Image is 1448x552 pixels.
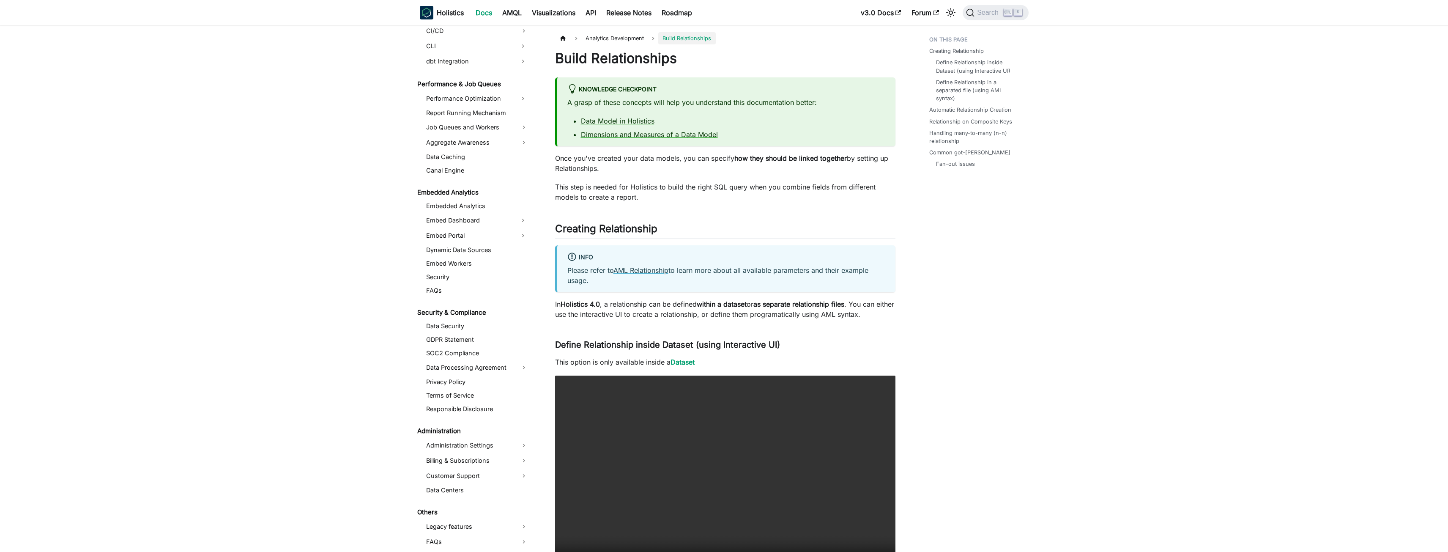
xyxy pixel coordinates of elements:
[424,403,531,415] a: Responsible Disclosure
[424,92,515,105] a: Performance Optimization
[658,32,715,44] span: Build Relationships
[437,8,464,18] b: Holistics
[929,47,984,55] a: Creating Relationship
[657,6,697,19] a: Roadmap
[424,361,531,374] a: Data Processing Agreement
[420,6,464,19] a: HolisticsHolistics
[415,187,531,198] a: Embedded Analytics
[580,6,601,19] a: API
[424,214,515,227] a: Embed Dashboard
[856,6,906,19] a: v3.0 Docs
[944,6,958,19] button: Switch between dark and light mode (currently light mode)
[415,506,531,518] a: Others
[424,165,531,176] a: Canal Engine
[424,285,531,297] a: FAQs
[929,129,1024,145] a: Handling many-to-many (n-n) relationship
[424,121,531,134] a: Job Queues and Workers
[424,200,531,212] a: Embedded Analytics
[936,160,975,168] a: Fan-out issues
[555,32,895,44] nav: Breadcrumbs
[424,229,515,242] a: Embed Portal
[424,439,531,452] a: Administration Settings
[515,229,531,242] button: Expand sidebar category 'Embed Portal'
[936,78,1020,103] a: Define Relationship in a separated file (using AML syntax)
[424,334,531,346] a: GDPR Statement
[424,258,531,269] a: Embed Workers
[424,244,531,256] a: Dynamic Data Sources
[555,153,895,173] p: Once you've created your data models, you can specify by setting up Relationships.
[515,214,531,227] button: Expand sidebar category 'Embed Dashboard'
[581,32,648,44] span: Analytics Development
[424,136,531,149] a: Aggregate Awareness
[420,6,433,19] img: Holistics
[424,24,531,38] a: CI/CD
[601,6,657,19] a: Release Notes
[929,148,1010,157] a: Common got-[PERSON_NAME]
[906,6,944,19] a: Forum
[567,97,885,107] p: A grasp of these concepts will help you understand this documentation better:
[471,6,497,19] a: Docs
[424,376,531,388] a: Privacy Policy
[424,55,515,68] a: dbt Integration
[415,78,531,90] a: Performance & Job Queues
[415,425,531,437] a: Administration
[929,118,1012,126] a: Relationship on Composite Keys
[671,358,695,366] a: Dataset
[555,182,895,202] p: This step is needed for Holistics to build the right SQL query when you combine fields from diffe...
[555,299,895,319] p: In , a relationship can be defined or . You can either use the interactive UI to create a relatio...
[424,484,531,496] a: Data Centers
[424,469,531,483] a: Customer Support
[929,106,1011,114] a: Automatic Relationship Creation
[424,347,531,359] a: SOC2 Compliance
[567,265,885,286] p: Please refer to to learn more about all available parameters and their example usage.
[581,130,718,139] a: Dimensions and Measures of a Data Model
[424,390,531,401] a: Terms of Service
[424,520,531,533] a: Legacy features
[697,300,747,308] strong: within a dataset
[424,39,515,53] a: CLI
[555,32,571,44] a: Home page
[411,25,538,552] nav: Docs sidebar
[734,154,847,162] strong: how they should be linked together
[613,266,668,275] a: AML Relationship
[555,340,895,350] h3: Define Relationship inside Dataset (using Interactive UI)
[555,50,895,67] h1: Build Relationships
[424,454,531,467] a: Billing & Subscriptions
[555,222,895,239] h2: Creating Relationship
[515,55,531,68] button: Expand sidebar category 'dbt Integration'
[497,6,527,19] a: AMQL
[567,84,885,95] div: Knowledge Checkpoint
[567,252,885,263] div: info
[424,535,531,549] a: FAQs
[561,300,600,308] strong: Holistics 4.0
[527,6,580,19] a: Visualizations
[424,271,531,283] a: Security
[753,300,844,308] strong: as separate relationship files
[515,39,531,53] button: Expand sidebar category 'CLI'
[415,307,531,319] a: Security & Compliance
[555,357,895,367] p: This option is only available inside a
[963,5,1028,20] button: Search (Ctrl+K)
[515,92,531,105] button: Expand sidebar category 'Performance Optimization'
[1014,8,1022,16] kbd: K
[974,9,1004,16] span: Search
[424,320,531,332] a: Data Security
[424,151,531,163] a: Data Caching
[581,117,654,125] a: Data Model in Holistics
[424,107,531,119] a: Report Running Mechanism
[936,58,1020,74] a: Define Relationship inside Dataset (using Interactive UI)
